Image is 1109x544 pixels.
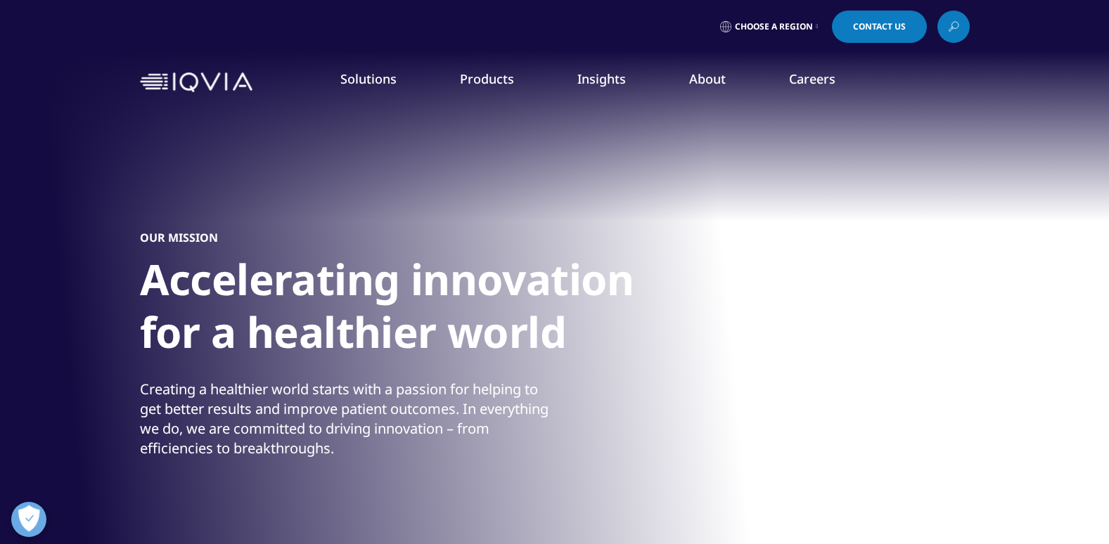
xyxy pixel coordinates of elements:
button: Open Preferences [11,502,46,537]
h5: OUR MISSION [140,231,218,245]
h1: Accelerating innovation for a healthier world [140,253,667,367]
a: About [689,70,726,87]
a: Insights [577,70,626,87]
nav: Primary [258,49,970,115]
span: Contact Us [853,22,906,31]
a: Products [460,70,514,87]
img: IQVIA Healthcare Information Technology and Pharma Clinical Research Company [140,72,252,93]
a: Contact Us [832,11,927,43]
span: Choose a Region [735,21,813,32]
a: Solutions [340,70,397,87]
a: Careers [789,70,835,87]
div: Creating a healthier world starts with a passion for helping to get better results and improve pa... [140,380,551,458]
